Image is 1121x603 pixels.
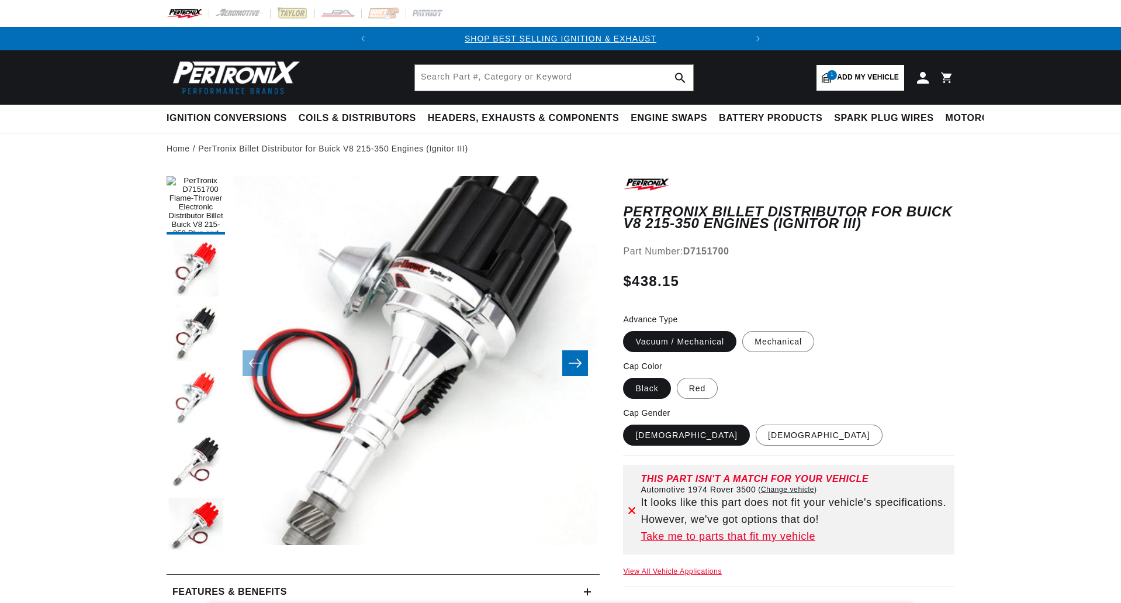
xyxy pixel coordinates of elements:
button: Load image 4 in gallery view [167,369,225,428]
span: Motorcycle [946,112,1015,125]
span: Spark Plug Wires [834,112,933,125]
div: 1 of 2 [375,32,746,45]
span: Ignition Conversions [167,112,287,125]
a: View All Vehicle Applications [623,567,722,576]
label: Red [677,378,718,399]
button: Translation missing: en.sections.announcements.next_announcement [746,27,770,50]
h2: Features & Benefits [172,584,287,599]
legend: Cap Color [623,360,663,373]
legend: Advance Type [623,313,679,326]
legend: Cap Gender [623,407,671,419]
summary: Engine Swaps [625,105,713,132]
button: search button [667,65,693,91]
a: SHOP BEST SELLING IGNITION & EXHAUST [465,34,656,43]
button: Slide right [562,350,588,376]
button: Load image 3 in gallery view [167,305,225,363]
summary: Motorcycle [940,105,1021,132]
button: Load image 1 in gallery view [167,176,225,235]
span: Headers, Exhausts & Components [428,112,619,125]
span: Coils & Distributors [299,112,416,125]
media-gallery: Gallery Viewer [167,176,600,551]
summary: Coils & Distributors [293,105,422,132]
p: It looks like this part does not fit your vehicle's specifications. However, we've got options th... [641,494,950,528]
button: Slide left [243,350,268,376]
label: Mechanical [742,331,814,352]
nav: breadcrumbs [167,142,954,155]
span: Add my vehicle [837,72,899,83]
a: PerTronix Billet Distributor for Buick V8 215-350 Engines (Ignitor III) [198,142,468,155]
label: [DEMOGRAPHIC_DATA] [756,425,883,446]
label: Black [623,378,670,399]
input: Search Part #, Category or Keyword [415,65,693,91]
button: Load image 2 in gallery view [167,240,225,299]
span: Engine Swaps [631,112,707,125]
label: Vacuum / Mechanical [623,331,736,352]
a: Change vehicle [758,485,816,494]
button: Load image 6 in gallery view [167,498,225,556]
div: This part isn't a match for your vehicle [641,474,950,484]
button: Load image 5 in gallery view [167,433,225,492]
span: Battery Products [719,112,822,125]
button: Translation missing: en.sections.announcements.previous_announcement [351,27,375,50]
strong: D7151700 [683,246,729,256]
img: Pertronix [167,57,301,98]
a: 1Add my vehicle [816,65,904,91]
summary: Headers, Exhausts & Components [422,105,625,132]
summary: Ignition Conversions [167,105,293,132]
span: $438.15 [623,271,679,292]
label: [DEMOGRAPHIC_DATA] [623,425,750,446]
span: Automotive 1974 Rover 3500 [641,485,756,494]
summary: Spark Plug Wires [828,105,939,132]
a: Take me to parts that fit my vehicle [641,528,950,545]
a: Home [167,142,190,155]
div: Announcement [375,32,746,45]
summary: Battery Products [713,105,828,132]
span: 1 [827,70,837,80]
div: Part Number: [623,244,954,259]
h1: PerTronix Billet Distributor for Buick V8 215-350 Engines (Ignitor III) [623,206,954,230]
slideshow-component: Translation missing: en.sections.announcements.announcement_bar [137,27,984,50]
